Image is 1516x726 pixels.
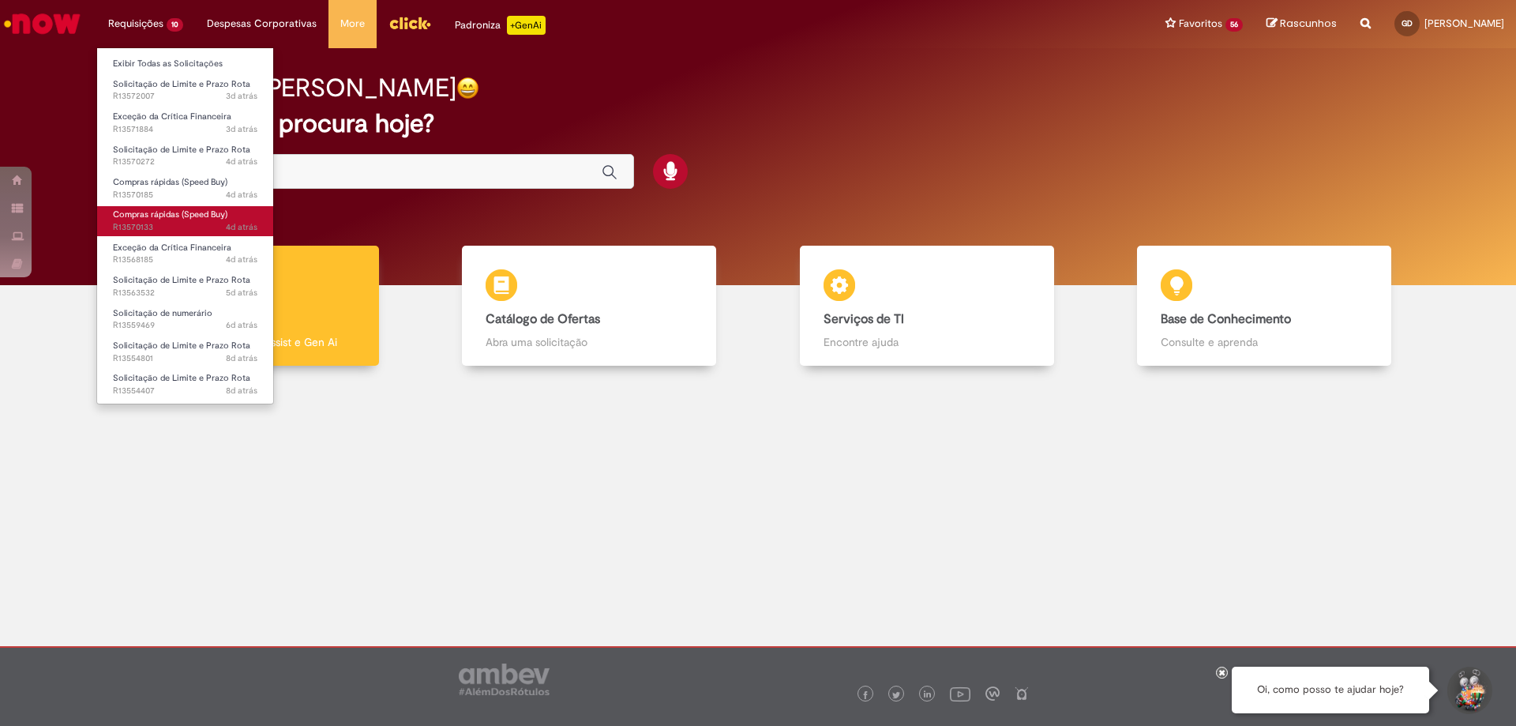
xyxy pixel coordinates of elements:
a: Aberto R13568185 : Exceção da Crítica Financeira [97,239,273,269]
b: Serviços de TI [824,311,904,327]
time: 24/09/2025 15:09:44 [226,287,257,299]
time: 22/09/2025 11:55:35 [226,352,257,364]
a: Aberto R13570272 : Solicitação de Limite e Prazo Rota [97,141,273,171]
span: Solicitação de Limite e Prazo Rota [113,340,250,352]
span: 56 [1225,18,1243,32]
span: More [340,16,365,32]
time: 26/09/2025 17:24:46 [226,90,257,102]
span: R13554801 [113,352,257,365]
span: 4d atrás [226,189,257,201]
img: ServiceNow [2,8,83,39]
span: 3d atrás [226,90,257,102]
h2: O que você procura hoje? [137,110,1380,137]
span: GD [1402,18,1413,28]
img: logo_footer_naosei.png [1015,687,1029,701]
span: R13563532 [113,287,257,299]
span: 10 [167,18,183,32]
span: Solicitação de Limite e Prazo Rota [113,78,250,90]
span: R13559469 [113,319,257,332]
span: Exceção da Crítica Financeira [113,111,231,122]
span: 4d atrás [226,254,257,265]
a: Aberto R13554801 : Solicitação de Limite e Prazo Rota [97,337,273,367]
span: [PERSON_NAME] [1424,17,1504,30]
time: 26/09/2025 11:31:42 [226,221,257,233]
a: Aberto R13570185 : Compras rápidas (Speed Buy) [97,174,273,203]
span: Despesas Corporativas [207,16,317,32]
span: Rascunhos [1280,16,1337,31]
div: Oi, como posso te ajudar hoje? [1232,667,1429,713]
a: Exibir Todas as Solicitações [97,55,273,73]
a: Aberto R13554407 : Solicitação de Limite e Prazo Rota [97,370,273,399]
time: 26/09/2025 17:01:46 [226,123,257,135]
span: Solicitação de numerário [113,307,212,319]
time: 26/09/2025 11:40:17 [226,189,257,201]
span: 8d atrás [226,385,257,397]
a: Aberto R13559469 : Solicitação de numerário [97,305,273,334]
span: Requisições [108,16,163,32]
span: 5d atrás [226,287,257,299]
time: 26/09/2025 11:53:08 [226,156,257,167]
span: R13572007 [113,90,257,103]
p: +GenAi [507,16,546,35]
p: Abra uma solicitação [486,334,692,350]
span: 4d atrás [226,156,257,167]
a: Aberto R13572007 : Solicitação de Limite e Prazo Rota [97,76,273,105]
span: Solicitação de Limite e Prazo Rota [113,372,250,384]
button: Iniciar Conversa de Suporte [1445,667,1492,714]
span: 8d atrás [226,352,257,364]
a: Aberto R13563532 : Solicitação de Limite e Prazo Rota [97,272,273,301]
img: logo_footer_ambev_rotulo_gray.png [459,664,550,695]
span: Solicitação de Limite e Prazo Rota [113,144,250,156]
span: Solicitação de Limite e Prazo Rota [113,274,250,286]
time: 22/09/2025 11:01:08 [226,385,257,397]
b: Base de Conhecimento [1161,311,1291,327]
span: R13570272 [113,156,257,168]
img: logo_footer_facebook.png [861,691,869,699]
span: Compras rápidas (Speed Buy) [113,209,227,220]
span: Compras rápidas (Speed Buy) [113,176,227,188]
span: Exceção da Crítica Financeira [113,242,231,254]
img: logo_footer_youtube.png [950,683,970,704]
a: Rascunhos [1266,17,1337,32]
ul: Requisições [96,47,274,404]
p: Consulte e aprenda [1161,334,1368,350]
span: R13570185 [113,189,257,201]
span: R13570133 [113,221,257,234]
img: logo_footer_twitter.png [892,691,900,699]
time: 25/09/2025 17:19:03 [226,254,257,265]
b: Catálogo de Ofertas [486,311,600,327]
img: logo_footer_workplace.png [985,687,1000,701]
a: Catálogo de Ofertas Abra uma solicitação [421,246,759,367]
img: logo_footer_linkedin.png [924,690,932,700]
a: Aberto R13570133 : Compras rápidas (Speed Buy) [97,206,273,235]
span: 4d atrás [226,221,257,233]
img: happy-face.png [456,77,479,100]
span: R13554407 [113,385,257,397]
span: 6d atrás [226,319,257,331]
span: R13571884 [113,123,257,136]
div: Padroniza [455,16,546,35]
a: Aberto R13571884 : Exceção da Crítica Financeira [97,108,273,137]
span: 3d atrás [226,123,257,135]
a: Base de Conhecimento Consulte e aprenda [1096,246,1434,367]
span: R13568185 [113,254,257,266]
h2: Boa tarde, [PERSON_NAME] [137,74,456,102]
img: click_logo_yellow_360x200.png [388,11,431,35]
time: 23/09/2025 14:46:17 [226,319,257,331]
p: Encontre ajuda [824,334,1030,350]
a: Tirar dúvidas Tirar dúvidas com Lupi Assist e Gen Ai [83,246,421,367]
span: Favoritos [1179,16,1222,32]
a: Serviços de TI Encontre ajuda [758,246,1096,367]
